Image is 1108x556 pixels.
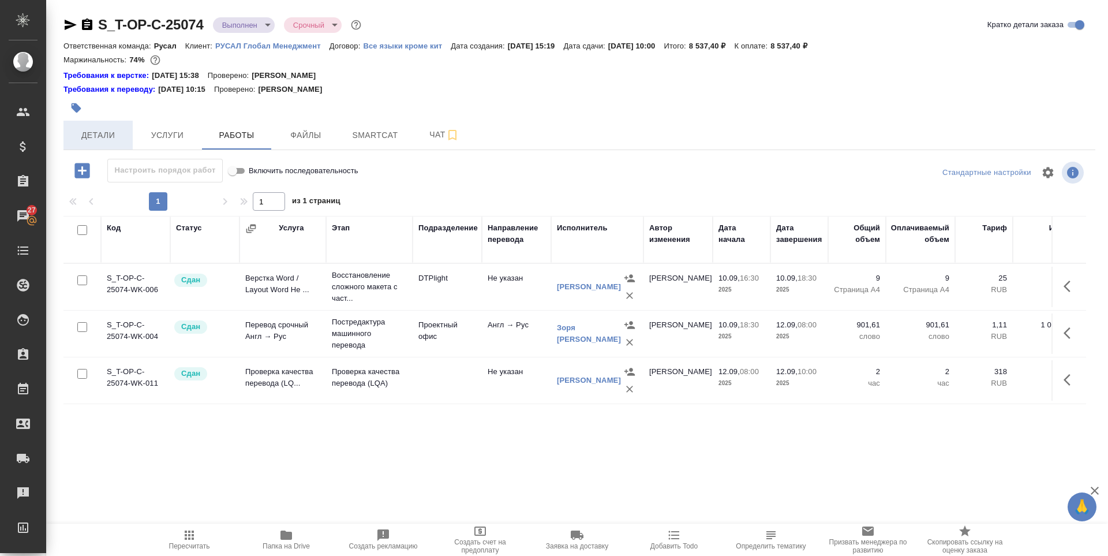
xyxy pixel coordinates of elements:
[892,273,949,284] p: 9
[215,42,330,50] p: РУСАЛ Глобал Менеджмент
[776,274,798,282] p: 10.09,
[987,19,1064,31] span: Кратко детали заказа
[961,284,1007,296] p: RUB
[621,380,638,398] button: Удалить
[239,360,326,401] td: Проверка качества перевода (LQ...
[451,42,507,50] p: Дата создания:
[891,222,949,245] div: Оплачиваемый объем
[249,165,358,177] span: Включить последовательность
[1019,378,1070,389] p: RUB
[621,334,638,351] button: Удалить
[643,267,713,307] td: [PERSON_NAME]
[332,270,407,304] p: Восстановление сложного макета с част...
[939,164,1034,182] div: split button
[330,42,364,50] p: Договор:
[173,366,234,382] div: Менеджер проверил работу исполнителя, передает ее на следующий этап
[63,84,158,95] a: Требования к переводу:
[557,222,608,234] div: Исполнитель
[740,320,759,329] p: 18:30
[173,319,234,335] div: Менеджер проверил работу исполнителя, передает ее на следующий этап
[1057,319,1084,347] button: Здесь прячутся важные кнопки
[70,128,126,143] span: Детали
[834,284,880,296] p: Страница А4
[798,274,817,282] p: 18:30
[213,17,275,33] div: Выполнен
[173,273,234,288] div: Менеджер проверил работу исполнителя, передает ее на следующий этап
[278,128,334,143] span: Файлы
[1019,319,1070,331] p: 1 000,79
[1034,159,1062,186] span: Настроить таблицу
[417,128,472,142] span: Чат
[718,320,740,329] p: 10.09,
[488,222,545,245] div: Направление перевода
[689,42,735,50] p: 8 537,40 ₽
[363,40,451,50] a: Все языки кроме кит
[290,20,328,30] button: Срочный
[63,55,129,64] p: Маржинальность:
[1019,273,1070,284] p: 225
[608,42,664,50] p: [DATE] 10:00
[892,284,949,296] p: Страница А4
[152,70,208,81] p: [DATE] 15:38
[718,284,765,296] p: 2025
[982,222,1007,234] div: Тариф
[834,331,880,342] p: слово
[776,378,822,389] p: 2025
[718,367,740,376] p: 12.09,
[107,222,121,234] div: Код
[239,314,326,354] td: Перевод срочный Англ → Рус
[892,378,949,389] p: час
[834,378,880,389] p: час
[284,17,342,33] div: Выполнен
[239,267,326,307] td: Верстка Word / Layout Word Не ...
[1019,366,1070,378] p: 636
[621,287,638,304] button: Удалить
[332,366,407,389] p: Проверка качества перевода (LQA)
[664,42,688,50] p: Итого:
[834,273,880,284] p: 9
[834,319,880,331] p: 901,61
[557,282,621,291] a: [PERSON_NAME]
[961,366,1007,378] p: 318
[892,331,949,342] p: слово
[245,223,257,234] button: Сгруппировать
[563,42,608,50] p: Дата сдачи:
[181,321,200,333] p: Сдан
[176,222,202,234] div: Статус
[332,222,350,234] div: Этап
[834,222,880,245] div: Общий объем
[482,314,551,354] td: Англ → Рус
[1068,492,1096,521] button: 🙏
[770,42,816,50] p: 8 537,40 ₽
[798,367,817,376] p: 10:00
[1062,162,1086,184] span: Посмотреть информацию
[740,274,759,282] p: 16:30
[154,42,185,50] p: Русал
[1072,495,1092,519] span: 🙏
[279,222,304,234] div: Услуга
[1019,284,1070,296] p: RUB
[718,331,765,342] p: 2025
[798,320,817,329] p: 08:00
[718,378,765,389] p: 2025
[961,378,1007,389] p: RUB
[961,331,1007,342] p: RUB
[482,360,551,401] td: Не указан
[129,55,147,64] p: 74%
[740,367,759,376] p: 08:00
[557,376,621,385] a: [PERSON_NAME]
[258,84,331,95] p: [PERSON_NAME]
[101,267,170,307] td: S_T-OP-C-25074-WK-006
[413,267,482,307] td: DTPlight
[776,320,798,329] p: 12.09,
[215,40,330,50] a: РУСАЛ Глобал Менеджмент
[961,319,1007,331] p: 1,11
[961,273,1007,284] p: 25
[776,367,798,376] p: 12.09,
[621,270,638,287] button: Назначить
[101,314,170,354] td: S_T-OP-C-25074-WK-004
[413,314,482,354] td: Проектный офис
[63,95,89,121] button: Добавить тэг
[181,368,200,379] p: Сдан
[557,323,621,344] a: Зоря [PERSON_NAME]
